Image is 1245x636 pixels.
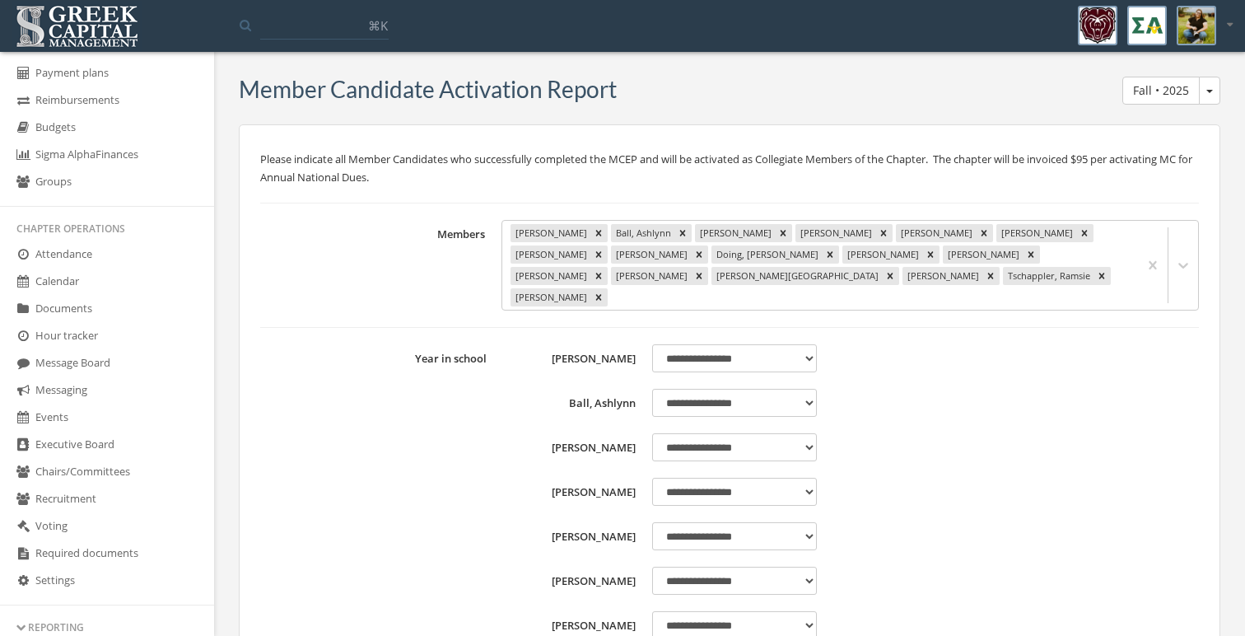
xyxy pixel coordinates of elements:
[1022,246,1040,264] div: Remove Jung, Aubrey
[590,288,608,306] div: Remove Warden, Mary
[590,267,608,285] div: Remove Miller, Tory
[896,224,975,242] div: [PERSON_NAME]
[260,150,1199,186] p: Please indicate all Member Candidates who successfully completed the MCEP and will be activated a...
[260,220,493,311] label: Members
[1075,224,1093,242] div: Remove Cowden, Ashlyn
[1199,77,1220,105] button: Fall • 2025
[690,246,708,264] div: Remove Dent, Maddie
[511,267,590,285] div: [PERSON_NAME]
[1003,267,1093,285] div: Tschappler, Ramsie
[368,17,388,34] span: ⌘K
[1122,77,1200,105] button: Fall • 2025
[239,77,617,102] h3: Member Candidate Activation Report
[774,224,792,242] div: Remove Brown, Emma
[996,224,1075,242] div: [PERSON_NAME]
[821,246,839,264] div: Remove Doing, Maysen
[503,433,644,461] label: [PERSON_NAME]
[982,267,1000,285] div: Remove Stauffer, Macy
[711,246,821,264] div: Doing, [PERSON_NAME]
[611,246,690,264] div: [PERSON_NAME]
[975,224,993,242] div: Remove Cook, Madalyn
[842,246,921,264] div: [PERSON_NAME]
[690,267,708,285] div: Remove Smith, Clara
[795,224,874,242] div: [PERSON_NAME]
[902,267,982,285] div: [PERSON_NAME]
[874,224,893,242] div: Remove Christeson, Nora
[503,478,644,506] label: [PERSON_NAME]
[16,620,198,634] div: Reporting
[1093,267,1111,285] div: Remove Tschappler, Ramsie
[711,267,881,285] div: [PERSON_NAME][GEOGRAPHIC_DATA]
[611,267,690,285] div: [PERSON_NAME]
[590,246,608,264] div: Remove Cox, Jessee
[511,288,590,306] div: [PERSON_NAME]
[503,389,644,417] label: Ball, Ashlynn
[674,224,692,242] div: Remove Ball, Ashlynn
[511,224,590,242] div: [PERSON_NAME]
[921,246,940,264] div: Remove Horsch, Sam
[503,567,644,595] label: [PERSON_NAME]
[695,224,774,242] div: [PERSON_NAME]
[611,224,674,242] div: Ball, Ashlynn
[503,522,644,550] label: [PERSON_NAME]
[590,224,608,242] div: Remove Baker, Andi
[503,344,644,372] label: [PERSON_NAME]
[511,246,590,264] div: [PERSON_NAME]
[881,267,899,285] div: Remove Snyder, Hayleigh
[943,246,1022,264] div: [PERSON_NAME]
